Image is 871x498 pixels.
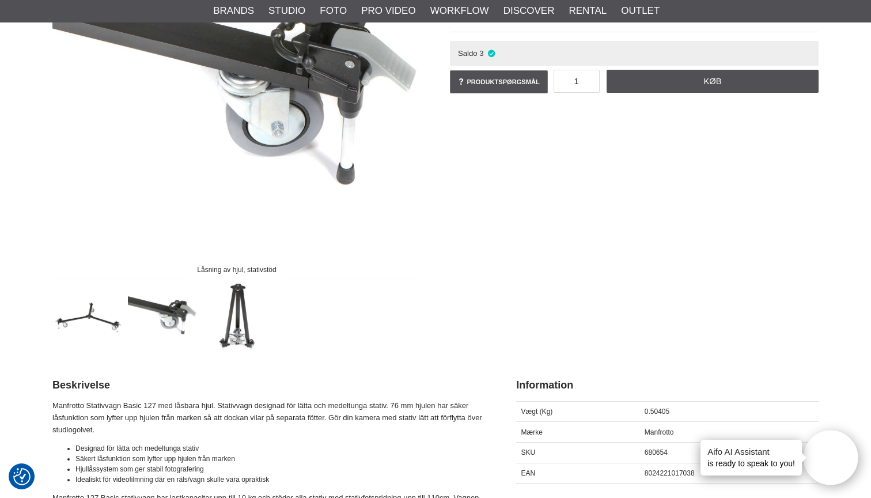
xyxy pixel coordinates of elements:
[128,282,198,352] img: Låsning av hjul, stativstöd
[52,378,487,393] h2: Beskrivelse
[75,464,487,474] li: Hjullåssystem som ger stabil fotografering
[320,3,347,18] a: Foto
[188,259,286,280] div: Låsning av hjul, stativstöd
[569,3,607,18] a: Rental
[700,440,802,476] div: is ready to speak to you!
[607,70,819,93] a: Køb
[645,408,669,416] span: 0.50405
[479,49,483,58] span: 3
[521,428,543,436] span: Mærke
[430,3,489,18] a: Workflow
[202,282,272,352] img: Enkel att transportera
[521,448,536,456] span: SKU
[645,448,668,456] span: 680654
[75,474,487,485] li: Idealiskt för videofilmning där en räls/vagn skulle vara opraktisk
[213,3,254,18] a: Brands
[361,3,415,18] a: Pro Video
[13,466,31,487] button: Samtykkepræferencer
[75,443,487,454] li: Designad för lätta och medeltunga stativ
[52,400,487,436] p: Manfrotto Stativvagn Basic 127 med låsbara hjul. Stativvagn designad för lätta och medeltunga sta...
[13,468,31,485] img: Revisit consent button
[521,408,553,416] span: Vægt (Kg)
[503,3,555,18] a: Discover
[707,446,795,458] h4: Aifo AI Assistant
[268,3,305,18] a: Studio
[645,469,695,477] span: 8024221017038
[645,428,674,436] span: Manfrotto
[487,49,497,58] i: På lager
[521,469,536,477] span: EAN
[75,454,487,464] li: Säkert låsfunktion som lyfter upp hjulen från marken
[516,378,819,393] h2: Information
[621,3,660,18] a: Outlet
[458,49,478,58] span: Saldo
[54,282,123,352] img: Manfrotto Stativvagn Basic | 127
[450,70,548,93] a: Produktspørgsmål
